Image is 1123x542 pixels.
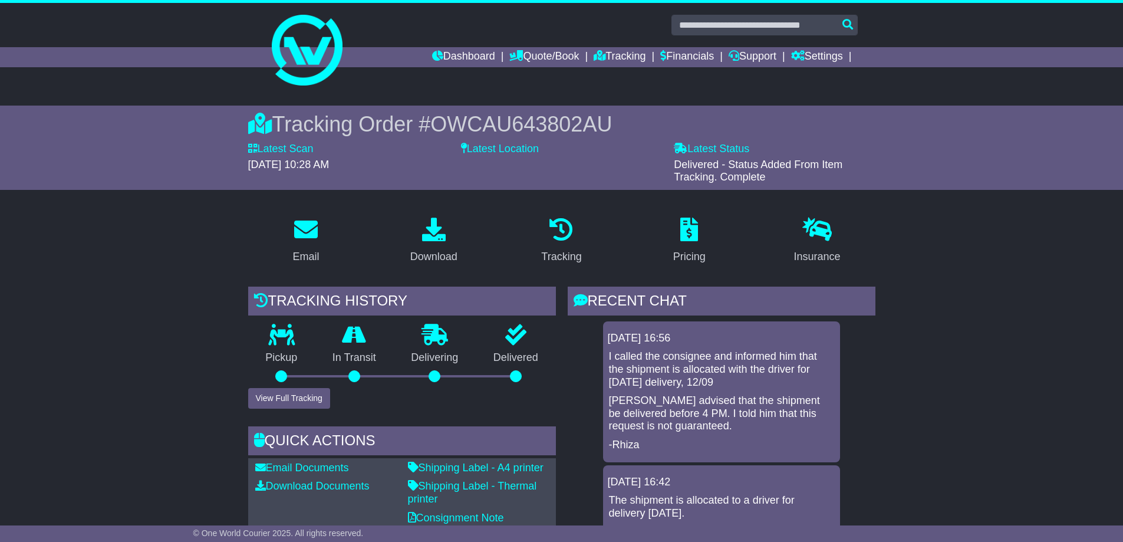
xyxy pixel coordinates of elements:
[430,112,612,136] span: OWCAU643802AU
[794,249,841,265] div: Insurance
[541,249,581,265] div: Tracking
[292,249,319,265] div: Email
[315,352,394,364] p: In Transit
[285,213,327,269] a: Email
[432,47,495,67] a: Dashboard
[608,332,835,345] div: [DATE] 16:56
[408,480,537,505] a: Shipping Label - Thermal printer
[394,352,476,364] p: Delivering
[408,512,504,524] a: Consignment Note
[594,47,646,67] a: Tracking
[609,395,834,433] p: [PERSON_NAME] advised that the shipment be delivered before 4 PM. I told him that this request is...
[476,352,556,364] p: Delivered
[674,143,749,156] label: Latest Status
[461,143,539,156] label: Latest Location
[666,213,713,269] a: Pricing
[248,388,330,409] button: View Full Tracking
[248,143,314,156] label: Latest Scan
[673,249,706,265] div: Pricing
[410,249,457,265] div: Download
[568,287,875,318] div: RECENT CHAT
[660,47,714,67] a: Financials
[255,480,370,492] a: Download Documents
[674,159,842,183] span: Delivered - Status Added From Item Tracking. Complete
[509,47,579,67] a: Quote/Book
[608,476,835,489] div: [DATE] 16:42
[248,159,330,170] span: [DATE] 10:28 AM
[403,213,465,269] a: Download
[791,47,843,67] a: Settings
[786,213,848,269] a: Insurance
[729,47,776,67] a: Support
[248,287,556,318] div: Tracking history
[408,462,544,474] a: Shipping Label - A4 printer
[609,439,834,452] p: -Rhiza
[248,426,556,458] div: Quick Actions
[248,111,875,137] div: Tracking Order #
[248,352,315,364] p: Pickup
[193,528,364,538] span: © One World Courier 2025. All rights reserved.
[609,350,834,389] p: I called the consignee and informed him that the shipment is allocated with the driver for [DATE]...
[609,494,834,520] p: The shipment is allocated to a driver for delivery [DATE].
[255,462,349,474] a: Email Documents
[533,213,589,269] a: Tracking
